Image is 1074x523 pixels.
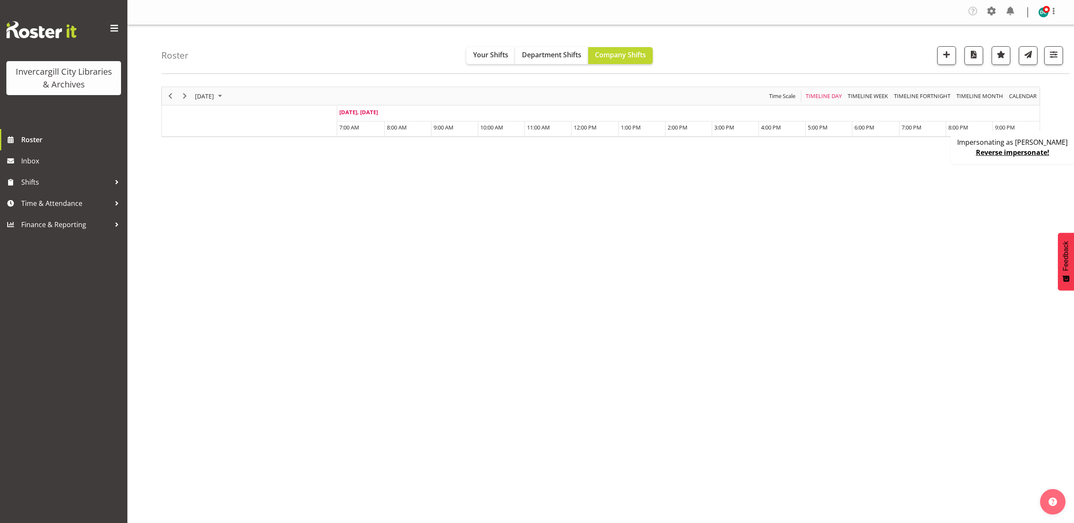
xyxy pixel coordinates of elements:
[522,50,581,59] span: Department Shifts
[588,47,653,64] button: Company Shifts
[804,91,843,101] button: Timeline Day
[846,91,890,101] button: Timeline Week
[1062,241,1070,271] span: Feedback
[21,176,110,188] span: Shifts
[21,133,123,146] span: Roster
[339,124,359,131] span: 7:00 AM
[466,47,515,64] button: Your Shifts
[957,137,1068,147] p: Impersonating as [PERSON_NAME]
[964,46,983,65] button: Download a PDF of the roster for the current day
[768,91,796,101] span: Time Scale
[805,91,843,101] span: Timeline Day
[178,87,192,105] div: Next
[194,91,215,101] span: [DATE]
[480,124,503,131] span: 10:00 AM
[854,124,874,131] span: 6:00 PM
[339,108,378,116] span: [DATE], [DATE]
[527,124,550,131] span: 11:00 AM
[621,124,641,131] span: 1:00 PM
[6,21,76,38] img: Rosterit website logo
[976,148,1049,157] a: Reverse impersonate!
[1008,91,1037,101] span: calendar
[893,91,952,101] button: Fortnight
[1044,46,1063,65] button: Filter Shifts
[948,124,968,131] span: 8:00 PM
[714,124,734,131] span: 3:00 PM
[21,218,110,231] span: Finance & Reporting
[1019,46,1037,65] button: Send a list of all shifts for the selected filtered period to all rostered employees.
[1008,91,1038,101] button: Month
[15,65,113,91] div: Invercargill City Libraries & Archives
[902,124,922,131] span: 7:00 PM
[768,91,797,101] button: Time Scale
[21,155,123,167] span: Inbox
[937,46,956,65] button: Add a new shift
[574,124,597,131] span: 12:00 PM
[893,91,951,101] span: Timeline Fortnight
[194,91,226,101] button: August 31, 2025
[1049,498,1057,506] img: help-xxl-2.png
[992,46,1010,65] button: Highlight an important date within the roster.
[161,51,189,60] h4: Roster
[956,91,1004,101] span: Timeline Month
[161,87,1040,137] div: Timeline Day of August 31, 2025
[1058,233,1074,290] button: Feedback - Show survey
[955,91,1005,101] button: Timeline Month
[434,124,454,131] span: 9:00 AM
[761,124,781,131] span: 4:00 PM
[847,91,889,101] span: Timeline Week
[165,91,176,101] button: Previous
[387,124,407,131] span: 8:00 AM
[595,50,646,59] span: Company Shifts
[179,91,191,101] button: Next
[473,50,508,59] span: Your Shifts
[808,124,828,131] span: 5:00 PM
[515,47,588,64] button: Department Shifts
[21,197,110,210] span: Time & Attendance
[995,124,1015,131] span: 9:00 PM
[163,87,178,105] div: Previous
[1038,7,1049,17] img: donald-cunningham11616.jpg
[668,124,688,131] span: 2:00 PM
